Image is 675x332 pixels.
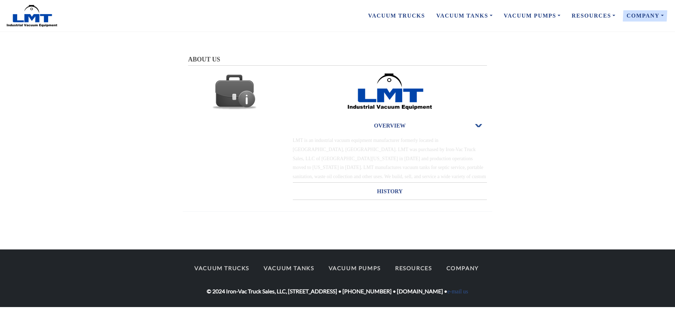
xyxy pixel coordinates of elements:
[293,117,487,134] a: OVERVIEWOpen or Close
[257,261,320,275] a: Vacuum Tanks
[293,183,487,200] a: HISTORY
[447,288,468,294] a: e-mail us
[6,5,58,27] img: LMT
[440,261,485,275] a: Company
[362,8,431,23] a: Vacuum Trucks
[621,8,669,23] a: Company
[293,138,486,188] span: LMT is an industrial vacuum equipment manufacturer formerly located in [GEOGRAPHIC_DATA], [GEOGRA...
[183,261,492,296] div: © 2024 Iron-Vac Truck Sales, LLC, [STREET_ADDRESS] • [PHONE_NUMBER] • [DOMAIN_NAME] •
[188,56,220,63] span: ABOUT US
[293,186,487,197] h3: HISTORY
[293,120,487,131] h3: OVERVIEW
[346,73,434,111] img: Stacks Image 111504
[498,8,566,23] a: Vacuum Pumps
[188,261,256,275] a: Vacuum Trucks
[212,69,257,113] img: Stacks Image 76
[322,261,387,275] a: Vacuum Pumps
[566,8,621,23] a: Resources
[431,8,498,23] a: Vacuum Tanks
[389,261,438,275] a: Resources
[474,123,483,128] span: Open or Close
